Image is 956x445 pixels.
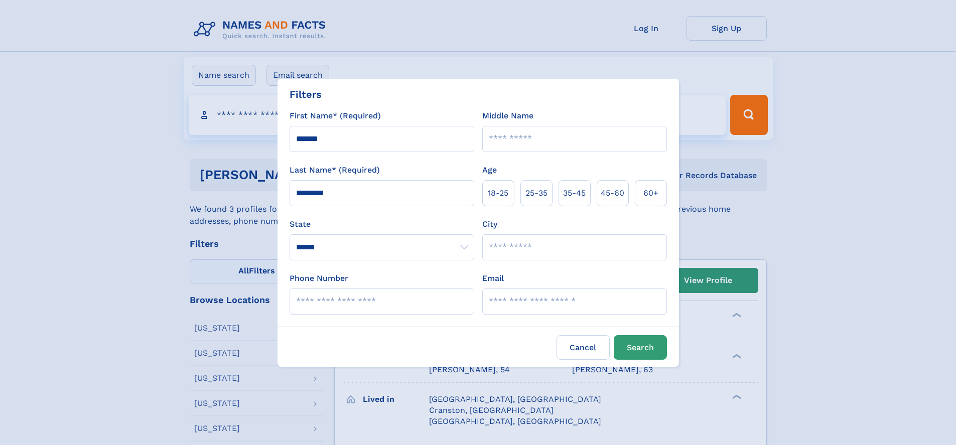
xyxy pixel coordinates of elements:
[525,187,548,199] span: 25‑35
[290,218,474,230] label: State
[290,164,380,176] label: Last Name* (Required)
[482,218,497,230] label: City
[488,187,508,199] span: 18‑25
[563,187,586,199] span: 35‑45
[614,335,667,360] button: Search
[643,187,658,199] span: 60+
[601,187,624,199] span: 45‑60
[482,272,504,284] label: Email
[290,87,322,102] div: Filters
[482,164,497,176] label: Age
[557,335,610,360] label: Cancel
[290,272,348,284] label: Phone Number
[290,110,381,122] label: First Name* (Required)
[482,110,533,122] label: Middle Name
